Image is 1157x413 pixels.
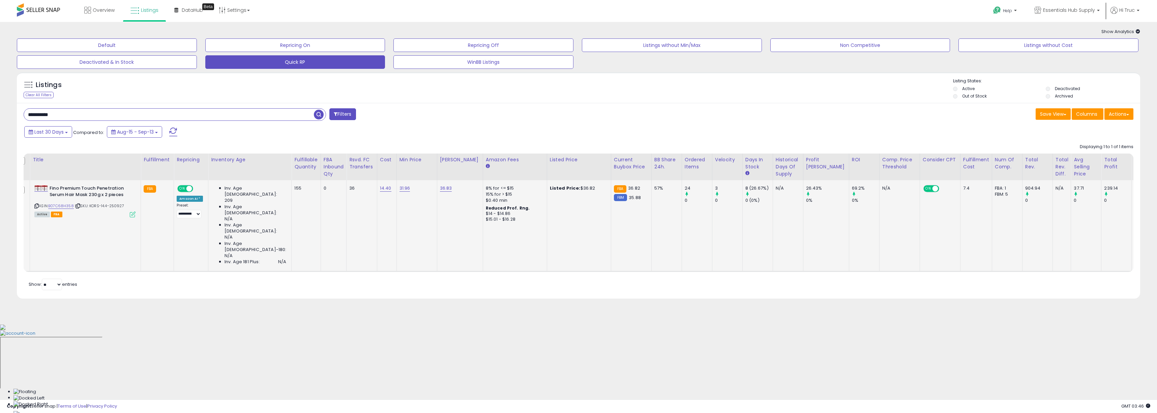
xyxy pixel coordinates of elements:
span: OFF [192,186,203,192]
button: Save View [1036,108,1071,120]
label: Archived [1055,93,1073,99]
div: Displaying 1 to 1 of 1 items [1080,144,1133,150]
div: N/A [776,185,798,191]
a: 36.83 [440,185,452,192]
div: Amazon AI * [177,196,203,202]
span: | SKU: KORS-14.4-250927 [75,203,124,209]
div: Consider CPT [923,156,957,163]
div: $14 - $14.86 [486,211,542,217]
span: DataHub [182,7,203,13]
div: Inventory Age [211,156,289,163]
small: Amazon Fees. [486,163,490,169]
span: Overview [93,7,115,13]
span: Show Analytics [1101,28,1140,35]
span: N/A [225,216,233,222]
label: Deactivated [1055,86,1080,91]
span: ON [178,186,186,192]
div: $36.82 [550,185,606,191]
div: 0% [806,197,849,203]
div: N/A [1056,185,1066,191]
img: 31xmNZB+RjL._SL40_.jpg [34,185,48,191]
div: Total Rev. Diff. [1056,156,1068,177]
small: FBA [144,185,156,193]
div: Cost [380,156,394,163]
span: All listings currently available for purchase on Amazon [34,212,50,217]
button: Default [17,38,197,52]
div: Preset: [177,203,203,218]
span: N/A [225,234,233,240]
div: Avg Selling Price [1074,156,1098,177]
label: Active [962,86,975,91]
div: Total Rev. [1025,156,1050,170]
span: Inv. Age [DEMOGRAPHIC_DATA]-180: [225,241,286,253]
span: 36.82 [628,185,640,191]
span: Inv. Age [DEMOGRAPHIC_DATA]: [225,204,286,216]
div: ASIN: [34,185,136,217]
div: Current Buybox Price [614,156,649,170]
div: Total Profit [1104,156,1129,170]
div: Fulfillable Quantity [294,156,318,170]
span: 35.88 [629,194,641,201]
a: 14.40 [380,185,391,192]
span: Aug-15 - Sep-13 [117,129,154,135]
span: Inv. Age [DEMOGRAPHIC_DATA]: [225,222,286,234]
div: Comp. Price Threshold [882,156,917,170]
div: 8% for <= $15 [486,185,542,191]
div: 57% [654,185,677,191]
button: Actions [1104,108,1133,120]
div: 36 [349,185,372,191]
a: Help [988,1,1023,22]
div: BB Share 24h. [654,156,679,170]
button: Listings without Min/Max [582,38,762,52]
div: 904.94 [1025,185,1052,191]
div: 8 (26.67%) [745,185,773,191]
a: B07C68H358 [48,203,74,209]
div: 239.14 [1104,185,1131,191]
span: Help [1003,8,1012,13]
div: ROI [852,156,877,163]
img: Docked Right [13,401,48,408]
span: Essentials Hub Supply [1043,7,1095,13]
p: Listing States: [953,78,1140,84]
div: 15% for > $15 [486,191,542,197]
div: Fulfillment [144,156,171,163]
div: FBA: 1 [995,185,1017,191]
div: $0.40 min [486,197,542,203]
div: Num of Comp. [995,156,1019,170]
h5: Listings [36,80,62,90]
span: Compared to: [73,129,104,136]
img: Docked Left [13,395,44,402]
div: 0 [1074,197,1101,203]
img: Floating [13,389,36,395]
i: Get Help [993,6,1001,15]
div: Profit [PERSON_NAME] [806,156,846,170]
div: 0 [715,197,742,203]
div: 0 (0%) [745,197,773,203]
div: 0 [324,185,342,191]
button: Aug-15 - Sep-13 [107,126,162,138]
div: Velocity [715,156,740,163]
div: Min Price [399,156,434,163]
div: Repricing [177,156,205,163]
button: Deactivated & In Stock [17,55,197,69]
b: Listed Price: [550,185,581,191]
div: Title [33,156,138,163]
span: FBA [51,212,62,217]
div: 26.43% [806,185,849,191]
button: Non Competitive [770,38,950,52]
div: N/A [882,185,915,191]
div: [PERSON_NAME] [440,156,480,163]
a: Hi Truc [1110,7,1139,22]
span: Inv. Age [DEMOGRAPHIC_DATA]: [225,185,286,197]
b: Fino Premium Touch Penetration Serum Hair Mask 230g x 2 pieces [50,185,131,199]
div: Tooltip anchor [202,3,214,10]
button: Columns [1072,108,1103,120]
button: Last 30 Days [24,126,72,138]
span: Show: entries [29,281,77,287]
span: N/A [278,259,286,265]
span: N/A [225,253,233,259]
div: 37.71 [1074,185,1101,191]
div: 0% [852,197,879,203]
button: Repricing On [205,38,385,52]
div: 0 [1104,197,1131,203]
